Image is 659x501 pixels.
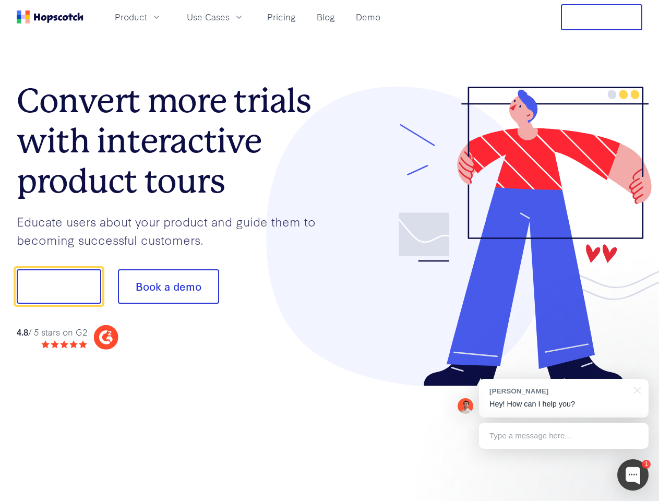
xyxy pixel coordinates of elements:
div: [PERSON_NAME] [489,386,628,396]
button: Free Trial [561,4,642,30]
button: Product [109,8,168,26]
p: Educate users about your product and guide them to becoming successful customers. [17,212,330,248]
span: Product [115,10,147,23]
a: Home [17,10,83,23]
a: Blog [313,8,339,26]
button: Show me! [17,269,101,304]
h1: Convert more trials with interactive product tours [17,81,330,201]
div: / 5 stars on G2 [17,326,87,339]
a: Pricing [263,8,300,26]
p: Hey! How can I help you? [489,399,638,410]
button: Use Cases [181,8,250,26]
button: Book a demo [118,269,219,304]
strong: 4.8 [17,326,28,338]
a: Demo [352,8,385,26]
img: Mark Spera [458,398,473,414]
div: Type a message here... [479,423,649,449]
div: 1 [642,460,651,469]
span: Use Cases [187,10,230,23]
